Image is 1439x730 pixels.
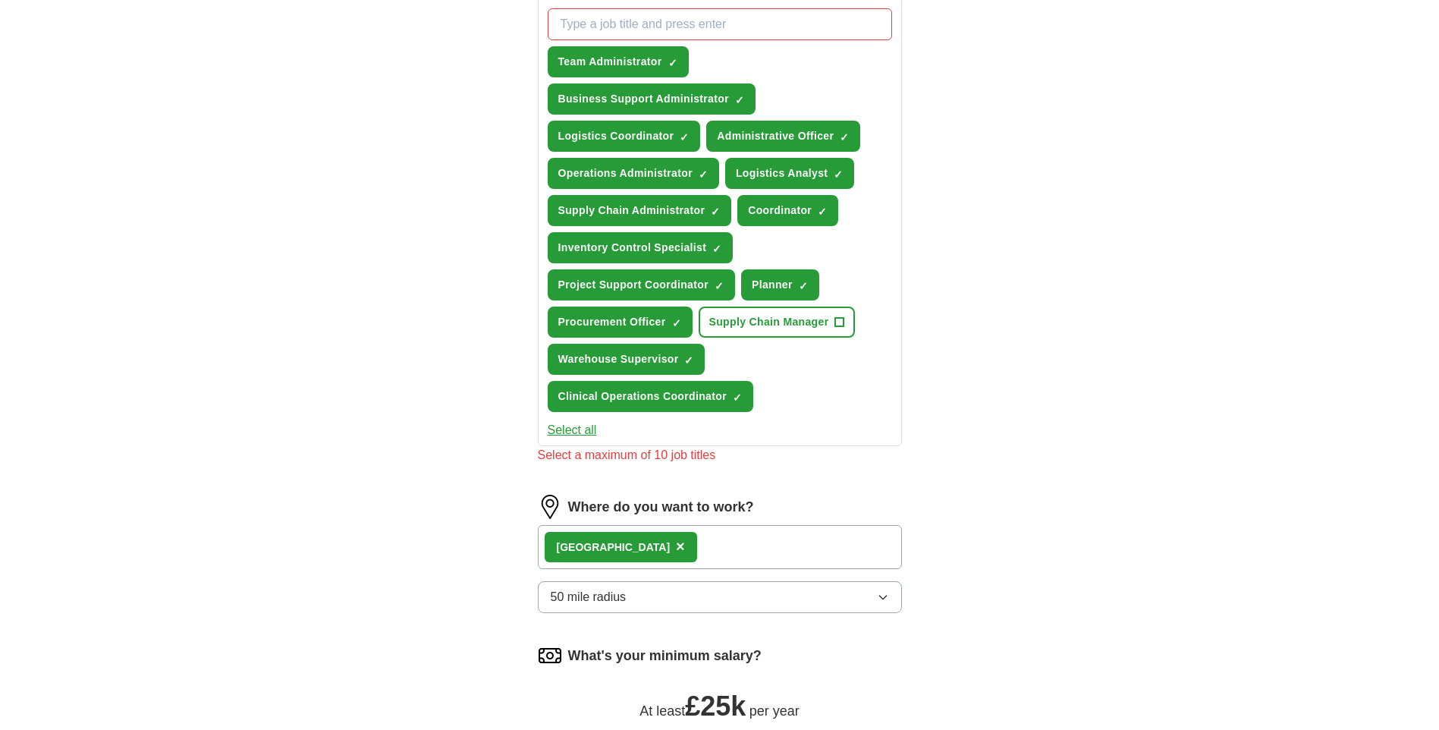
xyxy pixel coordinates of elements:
button: Coordinator✓ [737,195,838,226]
span: At least [639,703,685,719]
span: Procurement Officer [558,314,666,330]
button: Clinical Operations Coordinator✓ [548,381,753,412]
img: location.png [538,495,562,519]
span: × [676,538,685,555]
div: [GEOGRAPHIC_DATA] [557,540,671,555]
button: Procurement Officer✓ [548,307,693,338]
span: Inventory Control Specialist [558,240,707,256]
input: Type a job title and press enter [548,8,892,40]
label: Where do you want to work? [568,497,754,518]
img: salary.png [538,643,562,668]
button: Planner✓ [741,269,819,300]
span: Business Support Administrator [558,91,729,107]
button: Supply Chain Manager [699,307,856,338]
span: ✓ [699,168,708,181]
button: 50 mile radius [538,581,902,613]
span: ✓ [711,206,720,218]
span: ✓ [834,168,843,181]
span: Operations Administrator [558,165,693,181]
span: Logistics Coordinator [558,128,674,144]
button: Project Support Coordinator✓ [548,269,735,300]
span: £ 25k [685,691,746,722]
span: ✓ [840,131,849,143]
span: ✓ [684,354,693,367]
span: Coordinator [748,203,812,219]
span: ✓ [672,317,681,329]
button: Administrative Officer✓ [706,121,860,152]
span: Logistics Analyst [736,165,828,181]
span: 50 mile radius [551,588,627,606]
span: Supply Chain Administrator [558,203,705,219]
button: Logistics Analyst✓ [725,158,854,189]
button: Inventory Control Specialist✓ [548,232,734,263]
span: ✓ [818,206,827,218]
span: per year [749,703,800,719]
span: ✓ [715,280,724,292]
button: × [676,536,685,559]
button: Operations Administrator✓ [548,158,719,189]
span: Warehouse Supervisor [558,351,679,367]
span: Project Support Coordinator [558,277,709,293]
span: Planner [752,277,793,293]
div: Select a maximum of 10 job titles [538,446,902,464]
span: ✓ [668,57,677,69]
label: What's your minimum salary? [568,646,762,666]
button: Business Support Administrator✓ [548,83,756,115]
button: Team Administrator✓ [548,46,689,77]
button: Supply Chain Administrator✓ [548,195,732,226]
span: Administrative Officer [717,128,834,144]
button: Logistics Coordinator✓ [548,121,701,152]
span: Supply Chain Manager [709,314,829,330]
span: ✓ [735,94,744,106]
button: Warehouse Supervisor✓ [548,344,705,375]
span: Team Administrator [558,54,662,70]
span: Clinical Operations Coordinator [558,389,727,404]
button: Select all [548,421,597,439]
span: ✓ [712,243,721,255]
span: ✓ [799,280,808,292]
span: ✓ [680,131,689,143]
span: ✓ [733,392,742,404]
